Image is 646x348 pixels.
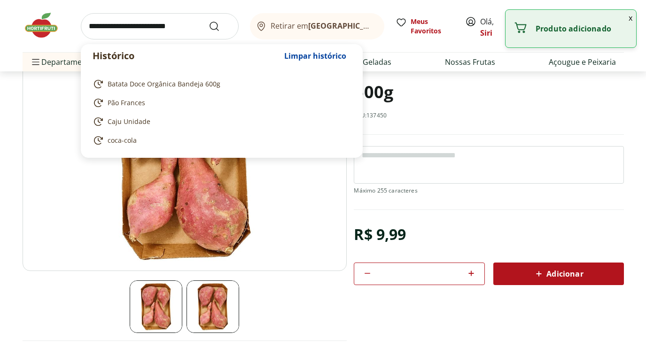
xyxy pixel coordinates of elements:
[411,17,454,36] span: Meus Favoritos
[81,13,239,39] input: search
[533,268,583,279] span: Adicionar
[93,78,347,90] a: Batata Doce Orgânica Bandeja 600g
[130,280,182,333] img: Principal
[280,45,351,67] button: Limpar histórico
[30,51,98,73] span: Departamentos
[250,13,384,39] button: Retirar em[GEOGRAPHIC_DATA]/[GEOGRAPHIC_DATA]
[549,56,616,68] a: Açougue e Peixaria
[23,11,70,39] img: Hortifruti
[93,49,280,62] p: Histórico
[284,52,346,60] span: Limpar histórico
[108,136,137,145] span: coca-cola
[480,16,522,39] span: Olá,
[480,28,492,38] a: Siri
[354,112,387,119] p: SKU: 137450
[93,135,347,146] a: coca-cola
[625,10,636,26] button: Fechar notificação
[308,21,467,31] b: [GEOGRAPHIC_DATA]/[GEOGRAPHIC_DATA]
[209,21,231,32] button: Submit Search
[108,117,150,126] span: Caju Unidade
[354,221,406,247] div: R$ 9,99
[93,116,347,127] a: Caju Unidade
[354,44,623,108] h1: Batata Doce Orgânica Bandeja 600g
[108,98,145,108] span: Pão Frances
[445,56,495,68] a: Nossas Frutas
[271,22,374,30] span: Retirar em
[536,24,629,33] p: Produto adicionado
[493,263,624,285] button: Adicionar
[93,97,347,108] a: Pão Frances
[30,51,41,73] button: Menu
[396,17,454,36] a: Meus Favoritos
[108,79,220,89] span: Batata Doce Orgânica Bandeja 600g
[187,280,239,333] img: Principal
[23,44,347,271] img: Principal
